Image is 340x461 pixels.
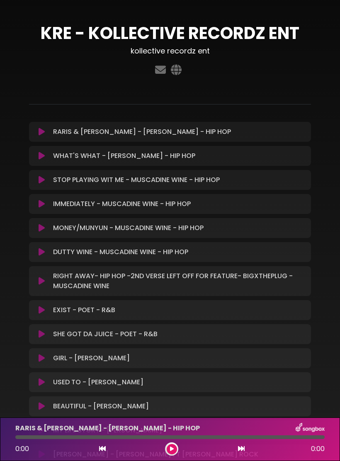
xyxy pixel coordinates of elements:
p: RIGHT AWAY- HIP HOP -2ND VERSE LEFT OFF FOR FEATURE- BIGXTHEPLUG - MUSCADINE WINE [53,271,306,291]
p: USED TO - [PERSON_NAME] [53,377,143,387]
span: 0:00 [311,444,325,454]
span: 0:00 [15,444,29,454]
p: STOP PLAYING WIT ME - MUSCADINE WINE - HIP HOP [53,175,220,185]
p: GIRL - [PERSON_NAME] [53,353,130,363]
img: songbox-logo-white.png [296,423,325,434]
p: DUTTY WINE - MUSCADINE WINE - HIP HOP [53,247,188,257]
p: EXIST - POET - R&B [53,305,115,315]
h3: kollective recordz ent [29,46,311,56]
p: MONEY/MUNYUN - MUSCADINE WINE - HIP HOP [53,223,204,233]
p: RARIS & [PERSON_NAME] - [PERSON_NAME] - HIP HOP [15,423,200,433]
p: IMMEDIATELY - MUSCADINE WINE - HIP HOP [53,199,191,209]
p: BEAUTIFUL - [PERSON_NAME] [53,401,149,411]
p: RARIS & [PERSON_NAME] - [PERSON_NAME] - HIP HOP [53,127,231,137]
p: WHAT'S WHAT - [PERSON_NAME] - HIP HOP [53,151,195,161]
h1: KRE - KOLLECTIVE RECORDZ ENT [29,23,311,43]
p: SHE GOT DA JUICE - POET - R&B [53,329,158,339]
